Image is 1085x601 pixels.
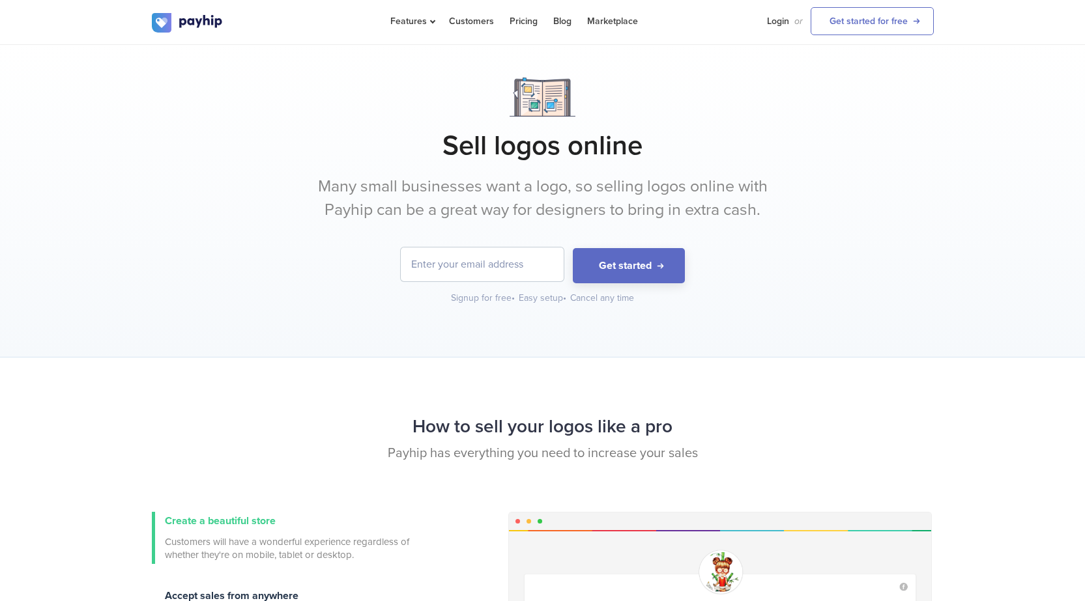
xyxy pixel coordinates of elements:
div: Signup for free [451,292,516,305]
div: Cancel any time [570,292,634,305]
img: Notebook.png [510,77,575,117]
h2: How to sell your logos like a pro [152,410,934,444]
img: logo.svg [152,13,224,33]
span: Customers will have a wonderful experience regardless of whether they're on mobile, tablet or des... [165,535,412,561]
a: Get started for free [811,7,934,35]
h1: Sell logos online [152,130,934,162]
span: Features [390,16,433,27]
div: Easy setup [519,292,568,305]
span: • [563,292,566,303]
p: Payhip has everything you need to increase your sales [152,444,934,463]
span: • [512,292,515,303]
span: Create a beautiful store [165,514,276,527]
input: Enter your email address [401,247,564,281]
a: Create a beautiful store Customers will have a wonderful experience regardless of whether they're... [152,512,412,564]
button: Get started [573,248,685,284]
p: Many small businesses want a logo, so selling logos online with Payhip can be a great way for des... [298,175,787,221]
